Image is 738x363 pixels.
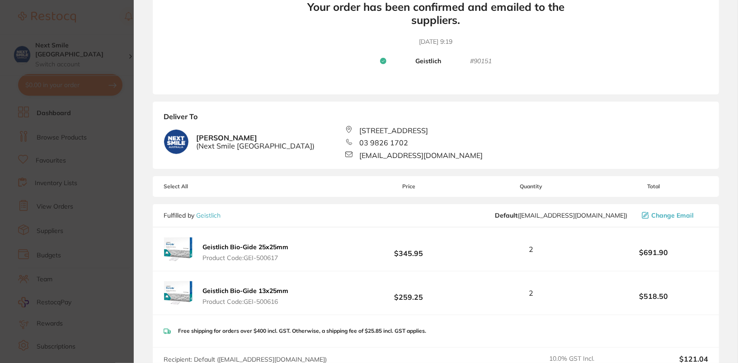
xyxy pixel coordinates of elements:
[599,292,708,300] b: $518.50
[354,183,463,190] span: Price
[196,142,315,150] span: ( Next Smile [GEOGRAPHIC_DATA] )
[164,279,193,307] img: eWczc2I5cg
[202,243,288,251] b: Geistlich Bio-Gide 25x25mm
[639,211,708,219] button: Change Email
[529,245,533,253] span: 2
[196,134,315,150] b: [PERSON_NAME]
[196,211,221,219] a: Geistlich
[529,289,533,297] span: 2
[164,212,221,219] p: Fulfilled by
[599,183,708,190] span: Total
[202,254,288,261] span: Product Code: GEI-500617
[495,212,627,219] span: info@geistlich.com.au
[200,243,291,262] button: Geistlich Bio-Gide 25x25mm Product Code:GEI-500617
[164,183,254,190] span: Select All
[549,355,625,363] span: 10.0 % GST Incl.
[354,285,463,302] b: $259.25
[360,126,428,135] span: [STREET_ADDRESS]
[164,235,193,264] img: N3d6bng5OQ
[301,0,572,27] b: Your order has been confirmed and emailed to the suppliers.
[202,287,288,295] b: Geistlich Bio-Gide 13x25mm
[419,37,453,47] time: [DATE] 9:19
[599,248,708,256] b: $691.90
[202,298,288,305] span: Product Code: GEI-500616
[463,183,599,190] span: Quantity
[415,57,441,65] b: Geistlich
[651,212,694,219] span: Change Email
[495,211,517,219] b: Default
[164,130,188,154] img: cmFzeTJoYQ
[360,151,483,159] span: [EMAIL_ADDRESS][DOMAIN_NAME]
[178,328,426,334] p: Free shipping for orders over $400 incl. GST. Otherwise, a shipping fee of $25.85 incl. GST applies.
[164,112,708,126] b: Deliver To
[200,287,291,306] button: Geistlich Bio-Gide 13x25mm Product Code:GEI-500616
[470,57,492,65] small: # 90151
[354,241,463,258] b: $345.95
[632,355,708,363] output: $121.04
